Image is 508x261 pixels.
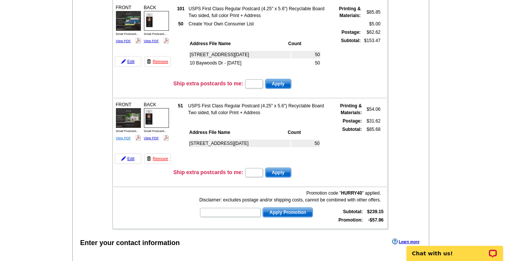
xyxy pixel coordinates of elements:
[115,153,141,164] a: Edit
[362,5,381,19] td: $85.85
[147,59,151,64] img: trashcan-icon.gif
[189,129,287,136] th: Address File Name
[116,129,139,133] span: Small Postcard...
[367,209,383,214] strong: $239.15
[121,59,126,64] img: pencil-icon.gif
[189,140,290,147] td: [STREET_ADDRESS][DATE]
[188,20,331,28] td: Create Your Own Consumer List
[163,135,169,140] img: pdf_logo.png
[189,51,291,58] td: [STREET_ADDRESS][DATE]
[163,38,169,43] img: pdf_logo.png
[147,156,151,161] img: trashcan-icon.gif
[144,153,171,164] a: Remove
[135,38,141,43] img: pdf_logo.png
[116,11,141,30] img: small-thumb.jpg
[288,40,320,47] th: Count
[263,208,313,217] button: Apply Promotion
[368,217,384,223] strong: -$57.96
[339,217,363,223] strong: Promotion:
[116,32,139,36] span: Small Postcard...
[178,103,183,108] strong: 51
[199,190,381,203] div: Promotion code " " applied. Disclaimer: excludes postage and/or shipping costs, cannot be combine...
[392,239,419,245] a: Learn more
[265,79,291,89] button: Apply
[116,108,141,127] img: small-thumb.jpg
[115,3,142,45] div: FRONT
[115,56,141,67] a: Edit
[188,5,331,19] td: USPS First Class Regular Postcard (4.25" x 5.6") Recyclable Board Two sided, full color Print + A...
[265,168,291,178] button: Apply
[363,102,381,116] td: $54.06
[291,59,320,67] td: 50
[189,59,291,67] td: 10 Baywoods Dr - [DATE]
[266,79,291,88] span: Apply
[174,80,243,87] h3: Ship extra postcards to me:
[144,32,167,36] span: Small Postcard...
[178,21,183,27] strong: 50
[288,129,320,136] th: Count
[291,140,320,147] td: 50
[363,117,381,125] td: $31.62
[340,103,362,115] strong: Printing & Materials:
[174,169,243,176] h3: Ship extra postcards to me:
[342,127,362,132] strong: Subtotal:
[115,100,142,142] div: FRONT
[188,102,331,116] td: USPS First Class Regular Postcard (4.25" x 5.6") Recyclable Board Two sided, full color Print + A...
[144,136,159,140] a: View PDF
[80,238,180,248] div: Enter your contact information
[341,38,361,43] strong: Subtotal:
[144,129,167,133] span: Small Postcard...
[402,237,508,261] iframe: LiveChat chat widget
[263,208,313,217] span: Apply Promotion
[341,30,361,35] strong: Postage:
[362,20,381,28] td: $5.00
[362,37,381,76] td: $153.47
[143,100,170,142] div: BACK
[135,135,141,140] img: pdf_logo.png
[116,39,131,43] a: View PDF
[341,190,362,196] b: HURRY40
[343,209,363,214] strong: Subtotal:
[143,3,170,45] div: BACK
[363,126,381,165] td: $85.68
[177,6,184,11] strong: 101
[339,6,361,18] strong: Printing & Materials:
[116,136,131,140] a: View PDF
[144,11,169,30] img: small-thumb.jpg
[362,28,381,36] td: $62.62
[266,168,291,177] span: Apply
[144,39,159,43] a: View PDF
[144,56,171,67] a: Remove
[342,118,362,124] strong: Postage:
[121,156,126,161] img: pencil-icon.gif
[144,108,169,127] img: small-thumb.jpg
[291,51,320,58] td: 50
[189,40,287,47] th: Address File Name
